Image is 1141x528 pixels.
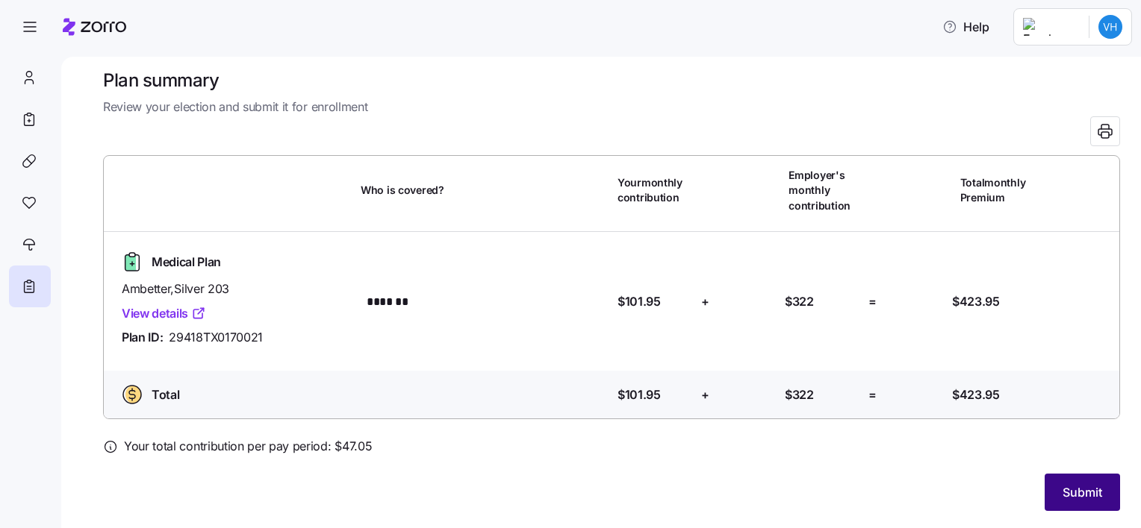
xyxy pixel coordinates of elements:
span: Medical Plan [152,253,221,271]
span: 29418TX0170021 [169,328,263,347]
span: = [868,386,877,404]
span: Employer's monthly contribution [789,168,862,213]
span: Who is covered? [361,183,444,198]
span: Ambetter , Silver 203 [122,280,349,298]
span: Review your election and submit it for enrollment [103,98,1120,116]
a: View details [122,304,206,323]
span: $322 [785,292,814,311]
span: $423.95 [952,292,1000,311]
span: Help [942,18,989,36]
img: bb0f3d040153d5c10eb800873a7c553f [1098,15,1122,39]
span: Submit [1063,483,1102,501]
span: $101.95 [618,292,661,311]
span: + [701,386,709,404]
button: Submit [1045,474,1120,511]
span: Total [152,386,179,404]
button: Help [930,12,1001,42]
span: + [701,292,709,311]
span: Your monthly contribution [618,175,691,206]
img: Employer logo [1023,18,1077,36]
span: $423.95 [952,386,1000,404]
h1: Plan summary [103,69,1120,92]
span: $101.95 [618,386,661,404]
span: Total monthly Premium [960,175,1034,206]
span: = [868,292,877,311]
span: $322 [785,386,814,404]
span: Plan ID: [122,328,163,347]
span: Your total contribution per pay period: $ 47.05 [124,437,372,456]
